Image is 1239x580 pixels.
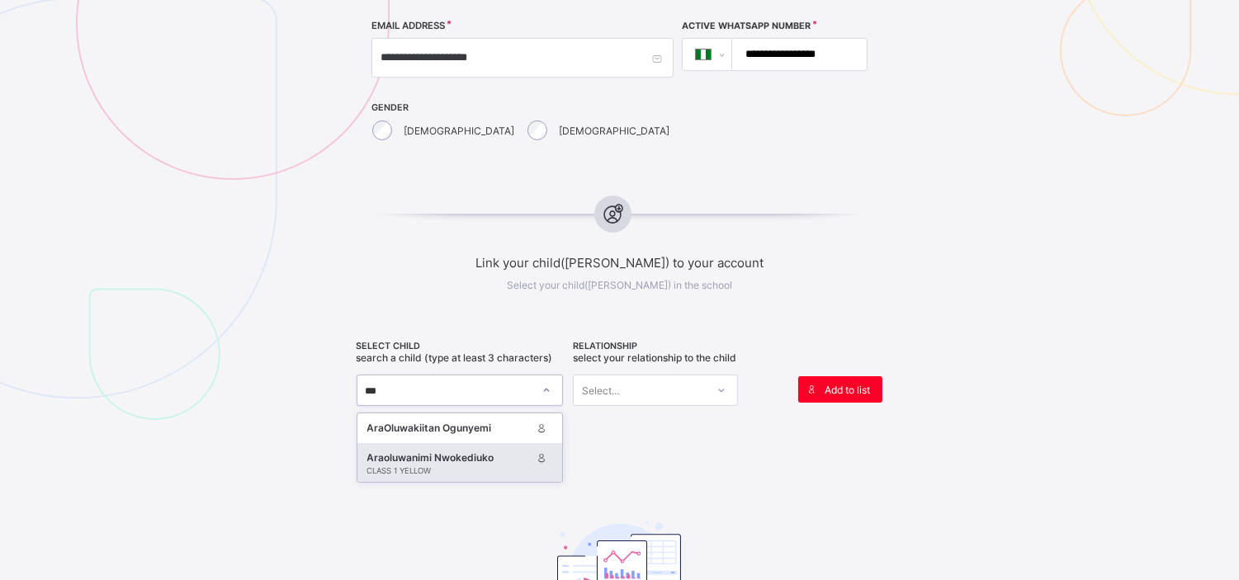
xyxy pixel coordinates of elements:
span: Link your child([PERSON_NAME]) to your account [310,255,929,271]
label: [DEMOGRAPHIC_DATA] [559,125,669,137]
label: EMAIL ADDRESS [371,20,445,31]
label: [DEMOGRAPHIC_DATA] [404,125,514,137]
span: Add to list [825,384,870,396]
span: Select your relationship to the child [573,351,736,364]
span: RELATIONSHIP [573,341,782,351]
span: GENDER [371,102,674,113]
div: Araoluwanimi Nwokediuko [367,450,532,466]
span: SELECT CHILD [357,341,565,351]
div: AraOluwakiitan Ogunyemi [367,420,532,436]
span: Search a child (type at least 3 characters) [357,351,553,364]
span: Select your child([PERSON_NAME]) in the school [507,279,732,291]
label: Active WhatsApp Number [682,21,811,31]
div: CLASS 1 YELLOW [367,466,552,475]
div: Select... [582,375,619,406]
